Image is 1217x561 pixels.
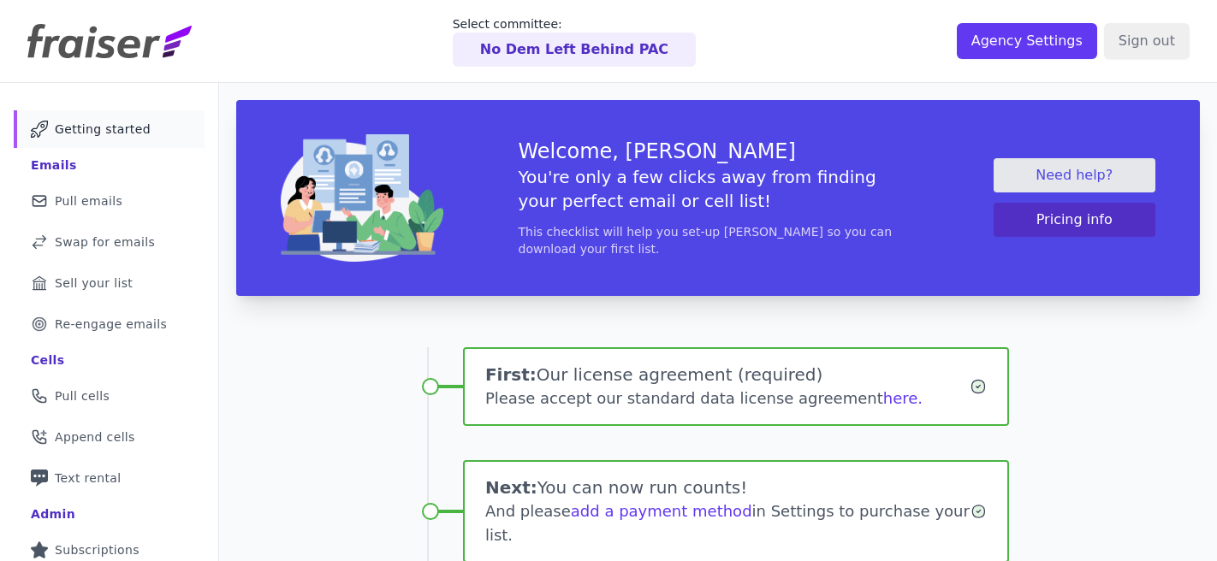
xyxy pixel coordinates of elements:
[485,477,537,498] span: Next:
[14,418,205,456] a: Append cells
[14,110,205,148] a: Getting started
[519,165,918,213] h5: You're only a few clicks away from finding your perfect email or cell list!
[519,223,918,257] p: This checklist will help you set-up [PERSON_NAME] so you can download your first list.
[994,203,1156,237] button: Pricing info
[1104,23,1190,59] input: Sign out
[31,351,64,369] div: Cells
[14,305,205,343] a: Re-engage emails
[14,223,205,261] a: Swap for emails
[55,275,133,292] span: Sell your list
[957,23,1097,59] input: Agency Settings
[55,121,151,138] span: Getting started
[485,475,971,499] h1: You can now run counts!
[453,15,696,32] p: Select committee:
[55,428,135,446] span: Append cells
[55,541,140,558] span: Subscriptions
[31,505,75,523] div: Admin
[14,264,205,302] a: Sell your list
[281,134,443,262] img: img
[14,377,205,415] a: Pull cells
[994,158,1156,192] a: Need help?
[485,364,537,385] span: First:
[55,387,110,405] span: Pull cells
[519,138,918,165] h3: Welcome, [PERSON_NAME]
[14,182,205,220] a: Pull emails
[27,24,192,58] img: Fraiser Logo
[485,387,970,410] div: Please accept our standard data license agreement
[55,469,122,487] span: Text rental
[55,316,167,333] span: Re-engage emails
[14,459,205,497] a: Text rental
[480,39,668,60] p: No Dem Left Behind PAC
[453,15,696,67] a: Select committee: No Dem Left Behind PAC
[571,502,752,520] a: add a payment method
[31,156,77,174] div: Emails
[485,363,970,387] h1: Our license agreement (required)
[55,233,155,251] span: Swap for emails
[55,192,122,210] span: Pull emails
[485,499,971,547] div: And please in Settings to purchase your list.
